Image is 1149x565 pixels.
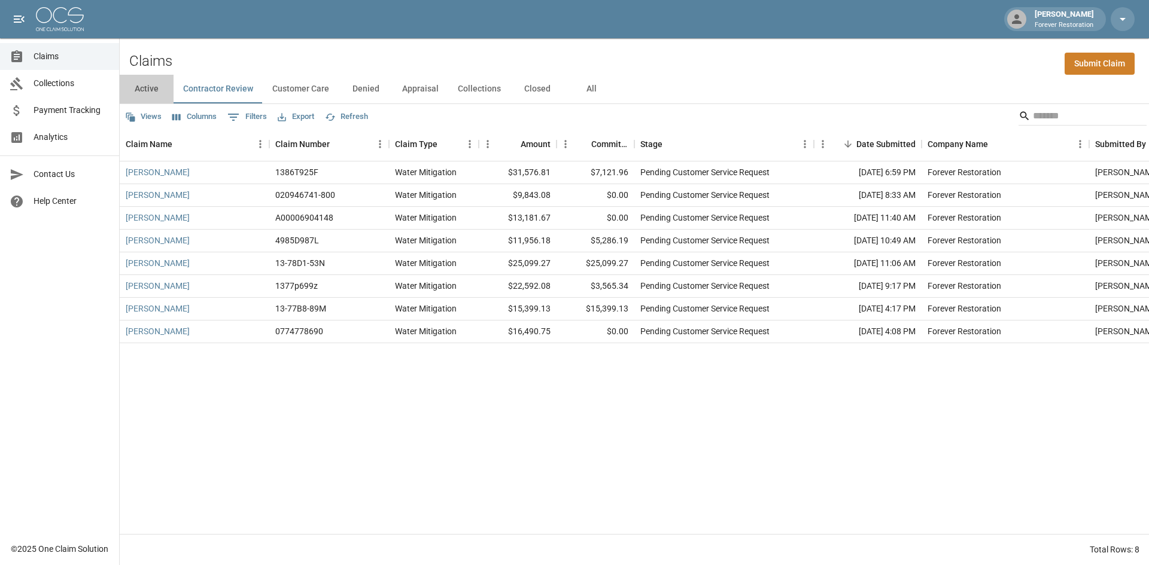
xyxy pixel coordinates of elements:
[814,298,922,320] div: [DATE] 4:17 PM
[169,108,220,126] button: Select columns
[275,212,333,224] div: A00006904148
[395,212,457,224] div: Water Mitigation
[126,127,172,161] div: Claim Name
[479,275,557,298] div: $22,592.08
[557,184,634,207] div: $0.00
[856,127,916,161] div: Date Submitted
[557,320,634,343] div: $0.00
[557,275,634,298] div: $3,565.34
[521,127,551,161] div: Amount
[814,135,832,153] button: Menu
[34,77,110,90] span: Collections
[120,75,1149,103] div: dynamic tabs
[34,168,110,181] span: Contact Us
[461,135,479,153] button: Menu
[928,325,1001,337] div: Forever Restoration
[389,127,479,161] div: Claim Type
[640,234,770,246] div: Pending Customer Service Request
[1065,53,1135,75] a: Submit Claim
[928,234,1001,246] div: Forever Restoration
[126,234,190,246] a: [PERSON_NAME]
[1071,135,1089,153] button: Menu
[814,127,922,161] div: Date Submitted
[275,127,330,161] div: Claim Number
[814,207,922,230] div: [DATE] 11:40 AM
[504,136,521,152] button: Sort
[662,136,679,152] button: Sort
[395,127,437,161] div: Claim Type
[395,257,457,269] div: Water Mitigation
[640,189,770,201] div: Pending Customer Service Request
[557,230,634,252] div: $5,286.19
[395,280,457,292] div: Water Mitigation
[814,230,922,252] div: [DATE] 10:49 AM
[814,161,922,184] div: [DATE] 6:59 PM
[479,207,557,230] div: $13,181.67
[988,136,1005,152] button: Sort
[1035,20,1094,30] p: Forever Restoration
[126,303,190,314] a: [PERSON_NAME]
[448,75,510,103] button: Collections
[557,252,634,275] div: $25,099.27
[928,303,1001,314] div: Forever Restoration
[126,189,190,201] a: [PERSON_NAME]
[922,127,1089,161] div: Company Name
[479,230,557,252] div: $11,956.18
[479,135,497,153] button: Menu
[122,108,165,126] button: Views
[928,189,1001,201] div: Forever Restoration
[371,135,389,153] button: Menu
[479,252,557,275] div: $25,099.27
[395,325,457,337] div: Water Mitigation
[479,161,557,184] div: $31,576.81
[1030,8,1099,30] div: [PERSON_NAME]
[574,136,591,152] button: Sort
[928,257,1001,269] div: Forever Restoration
[634,127,814,161] div: Stage
[640,127,662,161] div: Stage
[928,280,1001,292] div: Forever Restoration
[395,303,457,314] div: Water Mitigation
[640,257,770,269] div: Pending Customer Service Request
[395,189,457,201] div: Water Mitigation
[275,189,335,201] div: 020946741-800
[510,75,564,103] button: Closed
[224,108,270,127] button: Show filters
[1019,106,1147,128] div: Search
[814,252,922,275] div: [DATE] 11:06 AM
[395,234,457,246] div: Water Mitigation
[479,184,557,207] div: $9,843.08
[275,166,318,178] div: 1386T925F
[928,127,988,161] div: Company Name
[269,127,389,161] div: Claim Number
[34,50,110,63] span: Claims
[126,257,190,269] a: [PERSON_NAME]
[640,303,770,314] div: Pending Customer Service Request
[796,135,814,153] button: Menu
[557,135,574,153] button: Menu
[330,136,346,152] button: Sort
[557,161,634,184] div: $7,121.96
[174,75,263,103] button: Contractor Review
[275,303,326,314] div: 13-77B8-89M
[1095,127,1146,161] div: Submitted By
[557,207,634,230] div: $0.00
[814,275,922,298] div: [DATE] 9:17 PM
[840,136,856,152] button: Sort
[339,75,393,103] button: Denied
[34,195,110,207] span: Help Center
[928,212,1001,224] div: Forever Restoration
[479,127,557,161] div: Amount
[395,166,457,178] div: Water Mitigation
[393,75,448,103] button: Appraisal
[557,298,634,320] div: $15,399.13
[34,104,110,117] span: Payment Tracking
[640,325,770,337] div: Pending Customer Service Request
[437,136,454,152] button: Sort
[11,543,108,555] div: © 2025 One Claim Solution
[275,108,317,126] button: Export
[263,75,339,103] button: Customer Care
[126,212,190,224] a: [PERSON_NAME]
[640,166,770,178] div: Pending Customer Service Request
[275,280,318,292] div: 1377p699z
